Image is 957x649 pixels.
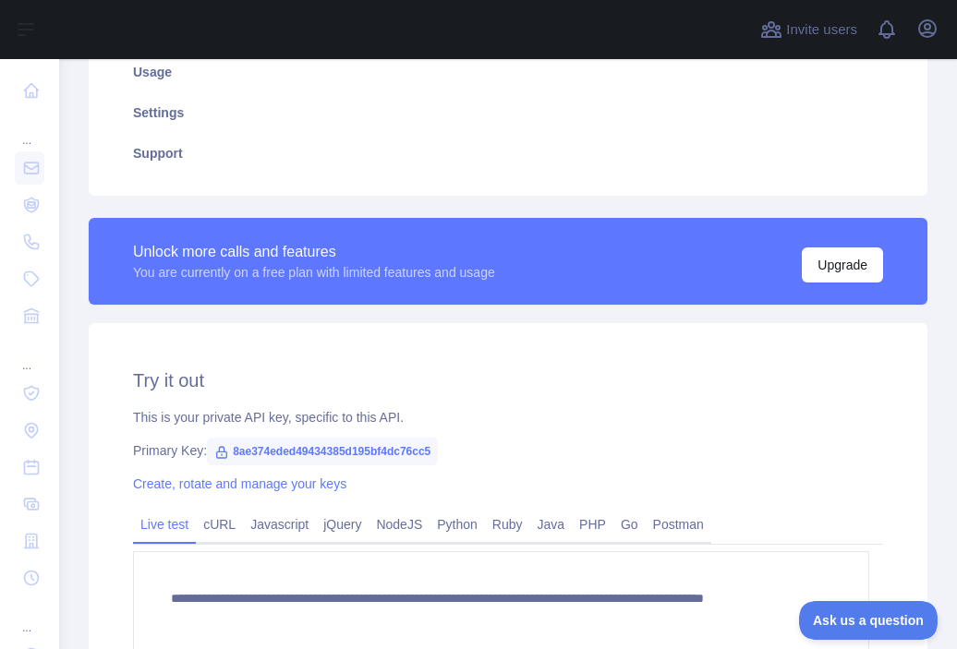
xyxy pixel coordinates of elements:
a: Python [430,510,485,539]
button: Invite users [757,15,861,44]
a: Live test [133,510,196,539]
div: ... [15,111,44,148]
div: Unlock more calls and features [133,241,495,263]
div: You are currently on a free plan with limited features and usage [133,263,495,282]
a: jQuery [316,510,369,539]
a: Javascript [243,510,316,539]
a: Usage [111,52,905,92]
a: Postman [646,510,711,539]
a: Java [530,510,573,539]
div: ... [15,336,44,373]
a: NodeJS [369,510,430,539]
span: 8ae374eded49434385d195bf4dc76cc5 [207,438,438,465]
a: Settings [111,92,905,133]
a: Go [613,510,646,539]
a: Create, rotate and manage your keys [133,476,346,491]
a: Ruby [485,510,530,539]
div: Primary Key: [133,441,883,460]
div: This is your private API key, specific to this API. [133,408,883,427]
span: Invite users [786,19,857,41]
h2: Try it out [133,367,883,393]
iframe: Toggle Customer Support [799,601,939,640]
a: cURL [196,510,243,539]
a: PHP [572,510,613,539]
div: ... [15,598,44,635]
button: Upgrade [802,247,883,282]
a: Support [111,133,905,174]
